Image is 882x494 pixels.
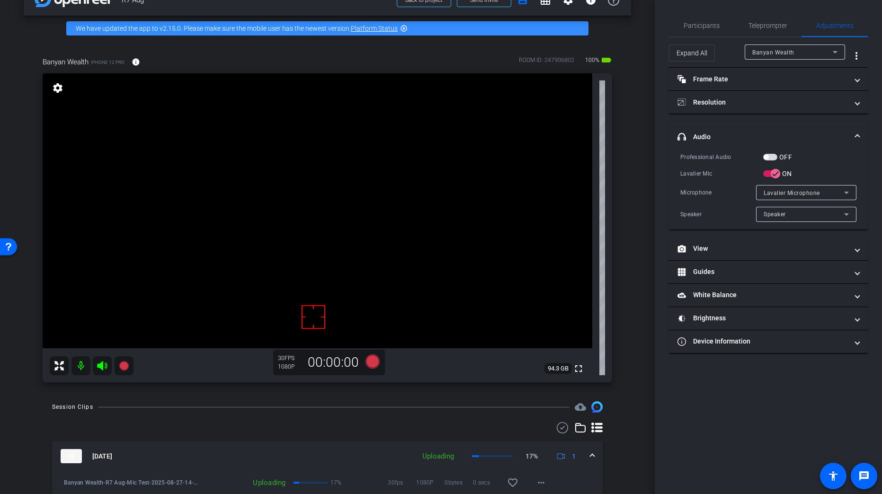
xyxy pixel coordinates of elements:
[507,477,518,488] mat-icon: favorite_border
[199,478,291,487] div: Uploading
[677,290,848,300] mat-panel-title: White Balance
[677,267,848,277] mat-panel-title: Guides
[777,152,792,162] label: OFF
[388,478,416,487] span: 30fps
[519,56,574,70] div: ROOM ID: 247906802
[669,284,868,307] mat-expansion-panel-header: White Balance
[748,22,787,29] span: Teleprompter
[677,97,848,107] mat-panel-title: Resolution
[764,190,820,196] span: Lavalier Microphone
[278,363,302,370] div: 1080P
[91,59,125,66] span: iPhone 12 Pro
[302,354,365,370] div: 00:00:00
[66,21,588,35] div: We have updated the app to v2.15.0. Please make sure the mobile user has the newest version.
[278,354,302,362] div: 30
[575,401,586,413] span: Destinations for your clips
[351,25,398,32] a: Platform Status
[780,169,792,178] label: ON
[473,478,501,487] span: 0 secs
[601,54,612,66] mat-icon: battery_std
[52,441,603,471] mat-expansion-panel-header: thumb-nail[DATE]Uploading17%1
[828,470,839,482] mat-icon: accessibility
[445,478,473,487] span: 0bytes
[816,22,854,29] span: Adjustments
[858,470,870,482] mat-icon: message
[680,152,763,162] div: Professional Audio
[845,44,868,67] button: More Options for Adjustments Panel
[535,477,547,488] mat-icon: more_horiz
[680,188,756,197] div: Microphone
[61,449,82,463] img: thumb-nail
[677,44,707,62] span: Expand All
[677,313,848,323] mat-panel-title: Brightness
[591,401,603,413] img: Session clips
[677,74,848,84] mat-panel-title: Frame Rate
[330,478,342,487] p: 17%
[677,244,848,254] mat-panel-title: View
[400,25,408,32] mat-icon: highlight_off
[92,451,112,461] span: [DATE]
[752,49,794,56] span: Banyan Wealth
[43,57,89,67] span: Banyan Wealth
[584,53,601,68] span: 100%
[64,478,199,487] span: Banyan Wealth-R7 Aug-Mic Test-2025-08-27-14-07-59-870-0
[52,402,93,412] div: Session Clips
[669,261,868,283] mat-expansion-panel-header: Guides
[669,44,715,62] button: Expand All
[669,152,868,229] div: Audio
[572,451,576,461] span: 1
[669,68,868,90] mat-expansion-panel-header: Frame Rate
[544,363,572,374] span: 94.3 GB
[575,401,586,413] mat-icon: cloud_upload
[669,122,868,152] mat-expansion-panel-header: Audio
[416,478,445,487] span: 1080P
[132,58,140,66] mat-icon: info
[684,22,720,29] span: Participants
[680,169,763,178] div: Lavalier Mic
[669,238,868,260] mat-expansion-panel-header: View
[669,307,868,330] mat-expansion-panel-header: Brightness
[573,363,584,374] mat-icon: fullscreen
[680,210,756,219] div: Speaker
[677,336,848,346] mat-panel-title: Device Information
[669,330,868,353] mat-expansion-panel-header: Device Information
[285,355,294,362] span: FPS
[51,82,64,94] mat-icon: settings
[851,50,862,62] mat-icon: more_vert
[418,451,459,462] div: Uploading
[526,451,538,461] p: 17%
[669,91,868,114] mat-expansion-panel-header: Resolution
[677,132,848,142] mat-panel-title: Audio
[764,211,786,218] span: Speaker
